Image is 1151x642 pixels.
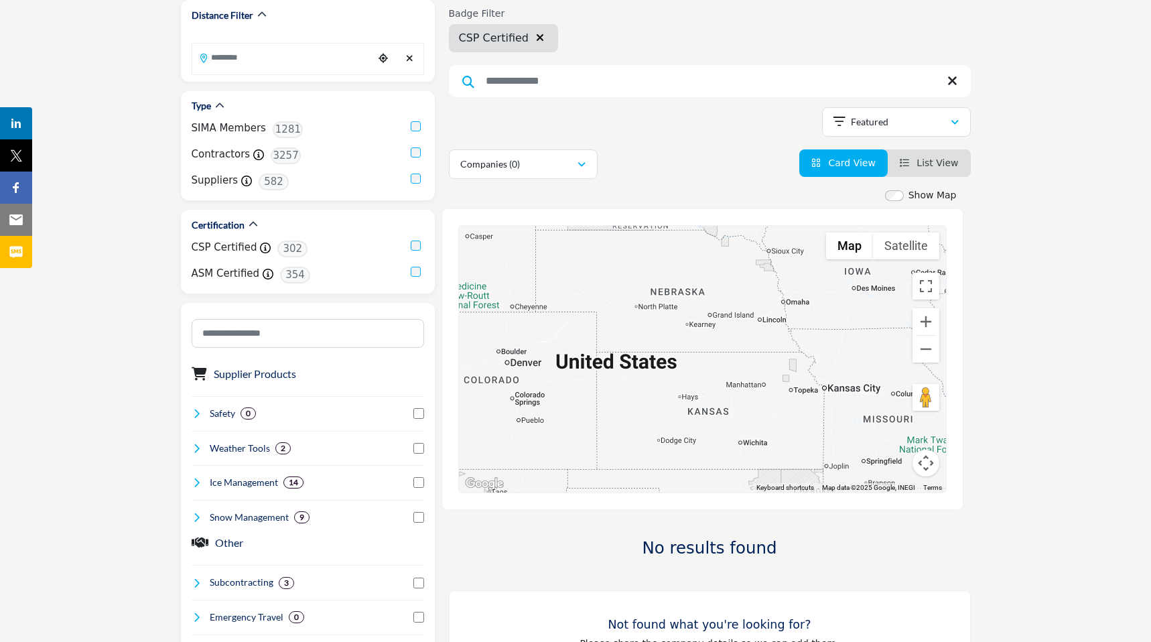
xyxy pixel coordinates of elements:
[192,173,239,188] label: Suppliers
[912,384,939,411] button: Drag Pegman onto the map to open Street View
[411,241,421,251] input: CSP Certified checkbox
[449,149,598,179] button: Companies (0)
[210,442,270,455] h4: Weather Tools: Weather Tools refer to instruments, software, and technologies used to monitor, pr...
[912,450,939,476] button: Map camera controls
[294,613,299,622] b: 0
[192,44,373,70] input: Search Location
[246,409,251,418] b: 0
[912,336,939,363] button: Zoom out
[259,174,289,190] span: 582
[241,407,256,420] div: 0 Results For Safety
[192,99,211,113] h2: Type
[888,149,971,177] li: List View
[289,611,304,623] div: 0 Results For Emergency Travel
[413,408,424,419] input: Select Safety checkbox
[192,121,266,136] label: SIMA Members
[192,240,257,255] label: CSP Certified
[411,267,421,277] input: ASM Certified checkbox
[210,611,283,624] h4: Emergency Travel: Emergency Travel refers to urgent travel arrangements made due to unforeseen ci...
[400,44,420,73] div: Clear search location
[900,157,959,168] a: View List
[411,121,421,131] input: SIMA Members checkbox
[851,115,888,129] p: Featured
[215,535,243,551] button: Other
[283,476,303,489] div: 14 Results For Ice Management
[908,188,957,202] label: Show Map
[413,512,424,523] input: Select Snow Management checkbox
[411,174,421,184] input: Suppliers checkbox
[373,44,393,73] div: Choose your current location
[822,107,971,137] button: Featured
[210,407,235,420] h4: Safety: Safety refers to the measures, practices, and protocols implemented to protect individual...
[923,484,942,491] a: Terms (opens in new tab)
[459,30,529,46] span: CSP Certified
[277,241,308,257] span: 302
[275,442,291,454] div: 2 Results For Weather Tools
[210,511,289,524] h4: Snow Management: Snow management involves the removal, relocation, and mitigation of snow accumul...
[210,476,278,489] h4: Ice Management: Ice management involves the control, removal, and prevention of ice accumulation ...
[449,8,558,19] h6: Badge Filter
[279,577,294,589] div: 3 Results For Subcontracting
[462,475,506,493] a: Open this area in Google Maps (opens a new window)
[811,157,876,168] a: View Card
[192,9,253,22] h2: Distance Filter
[214,366,296,382] button: Supplier Products
[460,157,520,171] p: Companies (0)
[822,484,915,491] span: Map data ©2025 Google, INEGI
[192,147,251,162] label: Contractors
[192,266,260,281] label: ASM Certified
[192,218,245,232] h2: Certification
[299,513,304,522] b: 9
[413,443,424,454] input: Select Weather Tools checkbox
[826,233,873,259] button: Show street map
[411,147,421,157] input: Contractors checkbox
[449,65,971,97] input: Search Keyword
[210,576,273,589] h4: Subcontracting: Subcontracting involves outsourcing specific tasks or services to external partie...
[413,578,424,588] input: Select Subcontracting checkbox
[873,233,939,259] button: Show satellite imagery
[912,273,939,300] button: Toggle fullscreen view
[294,511,310,523] div: 9 Results For Snow Management
[271,147,301,164] span: 3257
[917,157,958,168] span: List View
[284,578,289,588] b: 3
[192,319,424,348] input: Search Category
[413,612,424,623] input: Select Emergency Travel checkbox
[273,121,303,138] span: 1281
[462,475,506,493] img: Google
[799,149,888,177] li: Card View
[413,477,424,488] input: Select Ice Management checkbox
[289,478,298,487] b: 14
[449,538,971,558] h3: No results found
[756,483,814,493] button: Keyboard shortcuts
[912,308,939,335] button: Zoom in
[828,157,875,168] span: Card View
[280,267,310,283] span: 354
[476,618,943,632] h3: Not found what you're looking for?
[281,444,285,453] b: 2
